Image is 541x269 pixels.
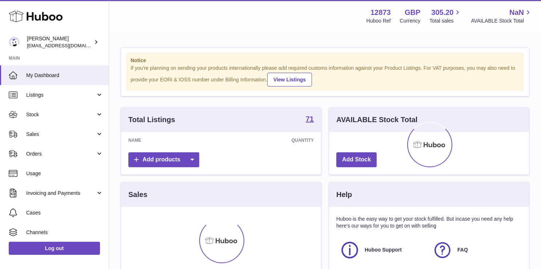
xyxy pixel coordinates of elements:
[26,190,96,197] span: Invoicing and Payments
[429,8,462,24] a: 305.20 Total sales
[128,190,147,200] h3: Sales
[306,115,314,123] strong: 71
[433,240,518,260] a: FAQ
[207,132,321,149] th: Quantity
[121,132,207,149] th: Name
[471,17,532,24] span: AVAILABLE Stock Total
[336,115,417,125] h3: AVAILABLE Stock Total
[131,57,520,64] strong: Notice
[366,17,391,24] div: Huboo Ref
[128,152,199,167] a: Add products
[400,17,421,24] div: Currency
[267,73,312,87] a: View Listings
[336,152,377,167] a: Add Stock
[26,92,96,99] span: Listings
[306,115,314,124] a: 71
[365,246,402,253] span: Huboo Support
[9,242,100,255] a: Log out
[27,35,92,49] div: [PERSON_NAME]
[26,111,96,118] span: Stock
[457,246,468,253] span: FAQ
[26,229,103,236] span: Channels
[429,17,462,24] span: Total sales
[26,170,103,177] span: Usage
[336,190,352,200] h3: Help
[26,72,103,79] span: My Dashboard
[9,37,20,48] img: tikhon.oleinikov@sleepandglow.com
[26,131,96,138] span: Sales
[336,216,522,229] p: Huboo is the easy way to get your stock fulfilled. But incase you need any help here's our ways f...
[26,150,96,157] span: Orders
[128,115,175,125] h3: Total Listings
[471,8,532,24] a: NaN AVAILABLE Stock Total
[431,8,453,17] span: 305.20
[340,240,425,260] a: Huboo Support
[370,8,391,17] strong: 12873
[405,8,420,17] strong: GBP
[131,65,520,87] div: If you're planning on sending your products internationally please add required customs informati...
[27,43,107,48] span: [EMAIL_ADDRESS][DOMAIN_NAME]
[26,209,103,216] span: Cases
[509,8,524,17] span: NaN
